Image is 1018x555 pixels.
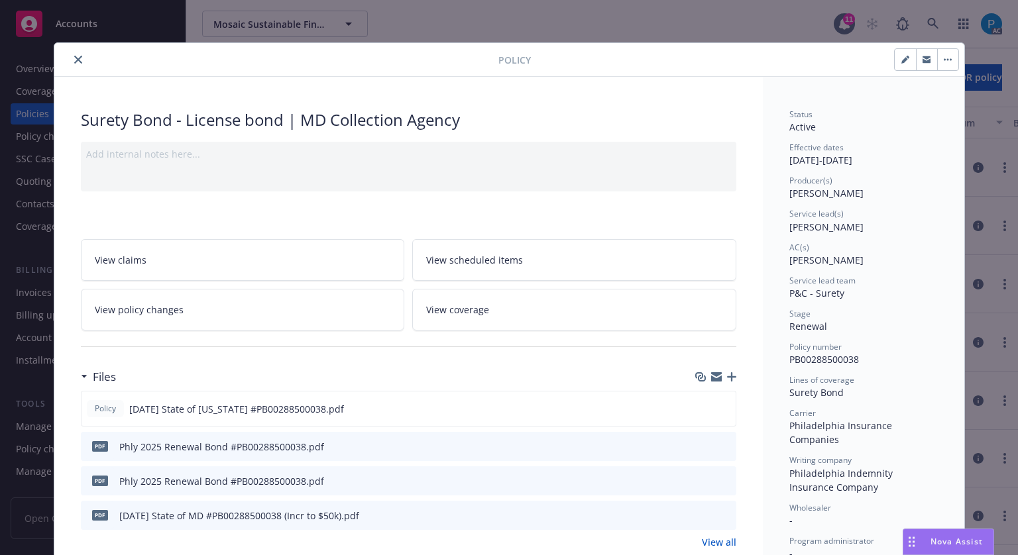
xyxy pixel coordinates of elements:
span: Nova Assist [931,536,983,547]
span: AC(s) [789,242,809,253]
span: Effective dates [789,142,844,153]
div: Files [81,368,116,385]
span: [PERSON_NAME] [789,187,864,199]
span: pdf [92,510,108,520]
span: Stage [789,308,811,319]
a: View coverage [412,289,736,330]
span: Policy number [789,341,842,352]
button: preview file [718,402,730,416]
span: Producer(s) [789,175,832,186]
div: Phly 2025 Renewal Bond #PB00288500038.pdf [119,440,324,454]
span: PB00288500038 [789,353,859,366]
span: Service lead(s) [789,208,844,219]
a: View scheduled items [412,239,736,281]
span: [PERSON_NAME] [789,254,864,266]
span: View coverage [426,303,489,317]
span: Policy [498,53,531,67]
div: Drag to move [903,529,920,554]
span: Philadelphia Indemnity Insurance Company [789,467,895,493]
span: Service lead team [789,275,856,286]
button: download file [698,509,708,523]
span: Writing company [789,454,852,466]
div: Add internal notes here... [86,147,731,161]
span: Carrier [789,407,816,419]
span: Program administrator [789,535,874,546]
button: Nova Assist [903,529,994,555]
a: View claims [81,239,405,281]
button: download file [698,474,708,488]
div: Phly 2025 Renewal Bond #PB00288500038.pdf [119,474,324,488]
button: download file [698,440,708,454]
span: Lines of coverage [789,374,854,385]
h3: Files [93,368,116,385]
button: download file [697,402,708,416]
span: Status [789,109,813,120]
span: pdf [92,476,108,485]
span: [PERSON_NAME] [789,221,864,233]
a: View all [702,535,736,549]
span: pdf [92,441,108,451]
span: [DATE] State of [US_STATE] #PB00288500038.pdf [129,402,344,416]
span: Active [789,121,816,133]
span: Policy [92,403,119,415]
div: [DATE] - [DATE] [789,142,938,167]
span: View scheduled items [426,253,523,267]
span: View policy changes [95,303,184,317]
span: P&C - Surety [789,287,844,299]
button: close [70,52,86,68]
span: - [789,514,793,527]
button: preview file [719,440,731,454]
span: View claims [95,253,146,267]
div: [DATE] State of MD #PB00288500038 (Incr to $50k).pdf [119,509,359,523]
span: Philadelphia Insurance Companies [789,419,895,446]
span: Wholesaler [789,502,831,513]
div: Surety Bond [789,385,938,399]
a: View policy changes [81,289,405,330]
button: preview file [719,509,731,523]
button: preview file [719,474,731,488]
div: Surety Bond - License bond | MD Collection Agency [81,109,736,131]
span: Renewal [789,320,827,332]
